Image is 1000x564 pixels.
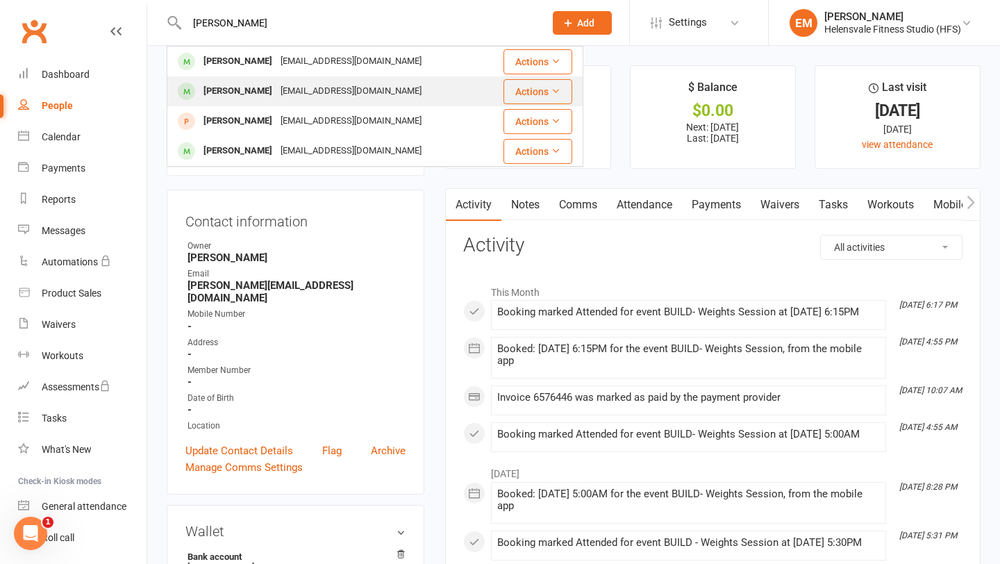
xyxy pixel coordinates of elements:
[18,372,147,403] a: Assessments
[187,551,399,562] strong: Bank account
[199,141,276,161] div: [PERSON_NAME]
[18,434,147,465] a: What's New
[503,139,572,164] button: Actions
[18,491,147,522] a: General attendance kiosk mode
[899,300,957,310] i: [DATE] 6:17 PM
[503,109,572,134] button: Actions
[446,189,501,221] a: Activity
[463,278,962,300] li: This Month
[187,279,406,304] strong: [PERSON_NAME][EMAIL_ADDRESS][DOMAIN_NAME]
[924,189,999,221] a: Mobile App
[187,392,406,405] div: Date of Birth
[199,81,276,101] div: [PERSON_NAME]
[553,11,612,35] button: Add
[187,376,406,388] strong: -
[497,537,880,549] div: Booking marked Attended for event BUILD - Weights Session at [DATE] 5:30PM
[187,336,406,349] div: Address
[42,163,85,174] div: Payments
[183,13,535,33] input: Search...
[688,78,737,103] div: $ Balance
[809,189,858,221] a: Tasks
[828,122,967,137] div: [DATE]
[199,51,276,72] div: [PERSON_NAME]
[899,531,957,540] i: [DATE] 5:31 PM
[187,240,406,253] div: Owner
[42,225,85,236] div: Messages
[463,235,962,256] h3: Activity
[501,189,549,221] a: Notes
[824,10,961,23] div: [PERSON_NAME]
[42,444,92,455] div: What's New
[899,337,957,347] i: [DATE] 4:55 PM
[199,111,276,131] div: [PERSON_NAME]
[42,256,98,267] div: Automations
[18,403,147,434] a: Tasks
[497,488,880,512] div: Booked: [DATE] 5:00AM for the event BUILD- Weights Session, from the mobile app
[185,459,303,476] a: Manage Comms Settings
[187,404,406,416] strong: -
[42,319,76,330] div: Waivers
[682,189,751,221] a: Payments
[463,459,962,481] li: [DATE]
[607,189,682,221] a: Attendance
[42,501,126,512] div: General attendance
[187,420,406,433] div: Location
[18,340,147,372] a: Workouts
[503,49,572,74] button: Actions
[187,348,406,360] strong: -
[42,413,67,424] div: Tasks
[18,247,147,278] a: Automations
[18,309,147,340] a: Waivers
[187,364,406,377] div: Member Number
[42,381,110,392] div: Assessments
[18,153,147,184] a: Payments
[322,442,342,459] a: Flag
[824,23,961,35] div: Helensvale Fitness Studio (HFS)
[42,517,53,528] span: 1
[869,78,926,103] div: Last visit
[497,343,880,367] div: Booked: [DATE] 6:15PM for the event BUILD- Weights Session, from the mobile app
[185,208,406,229] h3: Contact information
[187,320,406,333] strong: -
[276,51,426,72] div: [EMAIL_ADDRESS][DOMAIN_NAME]
[18,122,147,153] a: Calendar
[185,442,293,459] a: Update Contact Details
[371,442,406,459] a: Archive
[549,189,607,221] a: Comms
[899,385,962,395] i: [DATE] 10:07 AM
[187,267,406,281] div: Email
[18,90,147,122] a: People
[42,350,83,361] div: Workouts
[643,122,783,144] p: Next: [DATE] Last: [DATE]
[497,306,880,318] div: Booking marked Attended for event BUILD- Weights Session at [DATE] 6:15PM
[185,524,406,539] h3: Wallet
[187,308,406,321] div: Mobile Number
[276,81,426,101] div: [EMAIL_ADDRESS][DOMAIN_NAME]
[828,103,967,118] div: [DATE]
[497,429,880,440] div: Booking marked Attended for event BUILD- Weights Session at [DATE] 5:00AM
[669,7,707,38] span: Settings
[276,141,426,161] div: [EMAIL_ADDRESS][DOMAIN_NAME]
[42,69,90,80] div: Dashboard
[858,189,924,221] a: Workouts
[751,189,809,221] a: Waivers
[18,184,147,215] a: Reports
[497,392,880,404] div: Invoice 6576446 was marked as paid by the payment provider
[42,532,74,543] div: Roll call
[862,139,933,150] a: view attendance
[276,111,426,131] div: [EMAIL_ADDRESS][DOMAIN_NAME]
[42,131,81,142] div: Calendar
[18,215,147,247] a: Messages
[899,482,957,492] i: [DATE] 8:28 PM
[577,17,594,28] span: Add
[18,59,147,90] a: Dashboard
[187,251,406,264] strong: [PERSON_NAME]
[790,9,817,37] div: EM
[899,422,957,432] i: [DATE] 4:55 AM
[17,14,51,49] a: Clubworx
[42,194,76,205] div: Reports
[42,100,73,111] div: People
[643,103,783,118] div: $0.00
[14,517,47,550] iframe: Intercom live chat
[503,79,572,104] button: Actions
